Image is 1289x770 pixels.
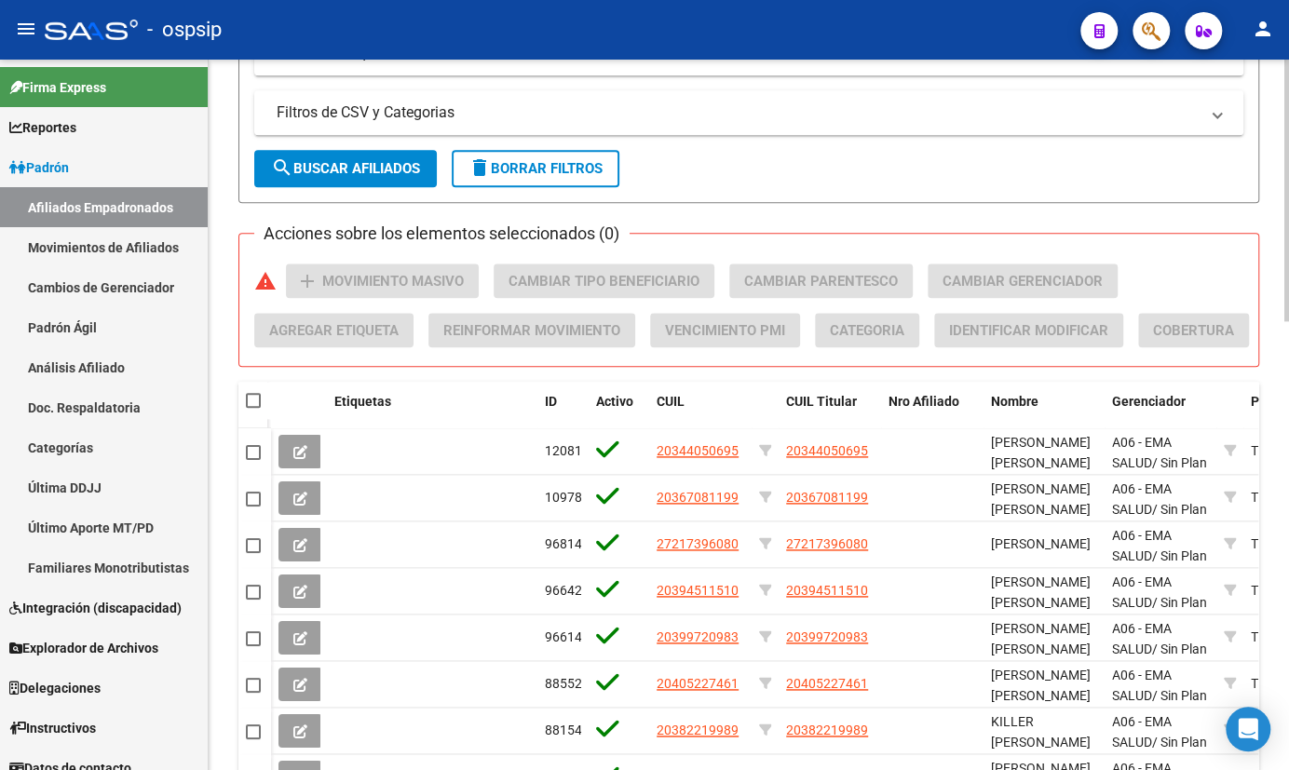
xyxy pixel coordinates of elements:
span: CUIL [657,394,685,409]
button: Identificar Modificar [934,313,1123,347]
span: / Sin Plan [1152,595,1207,610]
span: 20344050695 [657,443,739,458]
span: 27217396080 [657,536,739,551]
span: 27217396080 [786,536,868,551]
span: Etiquetas [334,394,391,409]
span: Gerenciador [1112,394,1186,409]
span: Activo [596,394,633,409]
span: 20394511510 [657,583,739,598]
span: 20344050695 [786,443,868,458]
span: 20367081199 [786,490,868,505]
span: Titular [1251,443,1288,458]
span: 88552 [545,676,582,691]
span: Vencimiento PMI [665,322,785,339]
span: [PERSON_NAME] [PERSON_NAME] [991,621,1091,657]
span: Reportes [9,117,76,138]
span: Movimiento Masivo [322,273,464,290]
datatable-header-cell: Activo [589,382,649,443]
button: Agregar Etiqueta [254,313,414,347]
span: Cambiar Parentesco [744,273,898,290]
mat-icon: menu [15,18,37,40]
mat-icon: person [1252,18,1274,40]
datatable-header-cell: Gerenciador [1105,382,1216,443]
span: CUIL Titular [786,394,857,409]
span: Identificar Modificar [949,322,1108,339]
button: Buscar Afiliados [254,150,437,187]
span: 20367081199 [657,490,739,505]
mat-expansion-panel-header: Filtros de CSV y Categorias [254,90,1243,135]
mat-icon: delete [468,156,491,179]
span: 20382219989 [657,723,739,737]
span: / Sin Plan [1152,548,1207,563]
span: 96614 [545,629,582,644]
mat-icon: warning [254,270,277,292]
h3: Acciones sobre los elementos seleccionados (0) [254,221,629,247]
span: 88154 [545,723,582,737]
span: 20382219989 [786,723,868,737]
span: / Sin Plan [1152,642,1207,656]
button: Vencimiento PMI [650,313,800,347]
span: Firma Express [9,77,106,98]
span: Titular [1251,629,1288,644]
button: Movimiento Masivo [286,263,479,298]
span: - ospsip [147,9,222,50]
span: Borrar Filtros [468,160,603,177]
span: Titular [1251,490,1288,505]
span: [PERSON_NAME] [PERSON_NAME] [991,481,1091,518]
button: Reinformar Movimiento [428,313,635,347]
span: Titular [1251,536,1288,551]
span: A06 - EMA SALUD [1112,714,1172,750]
span: Titular [1251,676,1288,691]
mat-icon: search [271,156,293,179]
span: 96814 [545,536,582,551]
span: 96642 [545,583,582,598]
span: KILLER [PERSON_NAME] [991,714,1091,750]
span: A06 - EMA SALUD [1112,668,1172,704]
span: / Sin Plan [1152,735,1207,750]
span: 20394511510 [786,583,868,598]
span: Explorador de Archivos [9,638,158,658]
span: Cambiar Gerenciador [943,273,1103,290]
button: Borrar Filtros [452,150,619,187]
span: 20399720983 [786,629,868,644]
span: Cobertura [1153,322,1234,339]
span: 109782 [545,490,590,505]
span: Nro Afiliado [889,394,959,409]
datatable-header-cell: CUIL Titular [779,382,881,443]
button: Cambiar Gerenciador [928,263,1118,298]
mat-icon: add [296,270,319,292]
datatable-header-cell: ID [537,382,589,443]
span: / Sin Plan [1152,455,1207,470]
span: Cambiar Tipo Beneficiario [509,273,699,290]
span: Buscar Afiliados [271,160,420,177]
span: Reinformar Movimiento [443,322,620,339]
span: [PERSON_NAME] [PERSON_NAME] [991,435,1091,471]
datatable-header-cell: Nro Afiliado [881,382,984,443]
span: A06 - EMA SALUD [1112,481,1172,518]
datatable-header-cell: Etiquetas [327,382,537,443]
span: ID [545,394,557,409]
span: Titular [1251,583,1288,598]
span: Padrón [9,157,69,178]
mat-panel-title: Filtros de CSV y Categorias [277,102,1199,123]
span: 20405227461 [786,676,868,691]
span: Delegaciones [9,678,101,698]
div: Open Intercom Messenger [1226,707,1270,751]
span: Integración (discapacidad) [9,598,182,618]
button: Cambiar Parentesco [729,263,913,298]
span: Nombre [991,394,1038,409]
span: A06 - EMA SALUD [1112,435,1172,471]
span: 20399720983 [657,629,739,644]
span: A06 - EMA SALUD [1112,528,1172,564]
span: Categoria [830,322,904,339]
span: 120817 [545,443,590,458]
span: A06 - EMA SALUD [1112,574,1172,611]
button: Categoria [815,313,919,347]
span: [PERSON_NAME] [991,536,1091,551]
span: / Sin Plan [1152,688,1207,703]
datatable-header-cell: CUIL [649,382,752,443]
button: Cambiar Tipo Beneficiario [494,263,714,298]
span: Agregar Etiqueta [269,322,399,339]
span: A06 - EMA SALUD [1112,621,1172,657]
span: / Sin Plan [1152,502,1207,517]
